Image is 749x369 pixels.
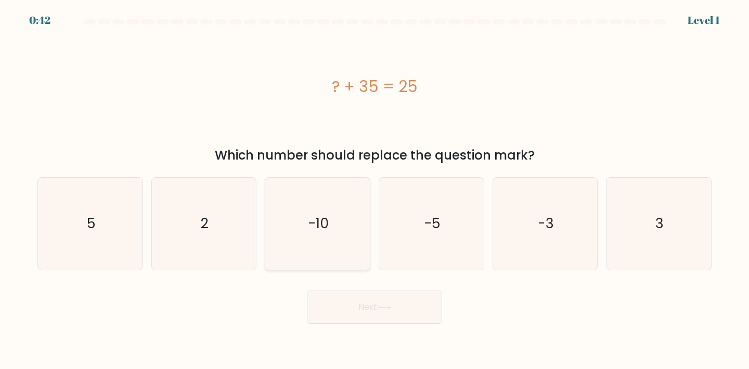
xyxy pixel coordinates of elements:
div: ? + 35 = 25 [37,75,712,98]
button: Next [307,291,442,324]
text: -5 [424,214,441,233]
text: 3 [655,214,664,233]
div: 0:42 [29,12,50,28]
text: -3 [538,214,554,233]
div: Level 1 [688,12,720,28]
div: Which number should replace the question mark? [44,146,705,165]
text: -10 [308,214,329,233]
text: 5 [87,214,96,233]
text: 2 [201,214,209,233]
